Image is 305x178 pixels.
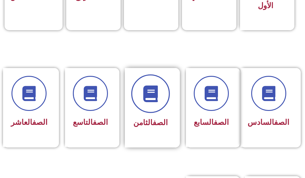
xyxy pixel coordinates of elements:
[153,118,168,127] a: الصف
[248,118,289,127] span: السادس
[133,118,168,127] span: الثامن
[194,118,229,127] span: السابع
[11,118,47,127] span: العاشر
[73,118,108,127] span: التاسع
[214,118,229,127] a: الصف
[32,118,47,127] a: الصف
[93,118,108,127] a: الصف
[274,118,289,127] a: الصف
